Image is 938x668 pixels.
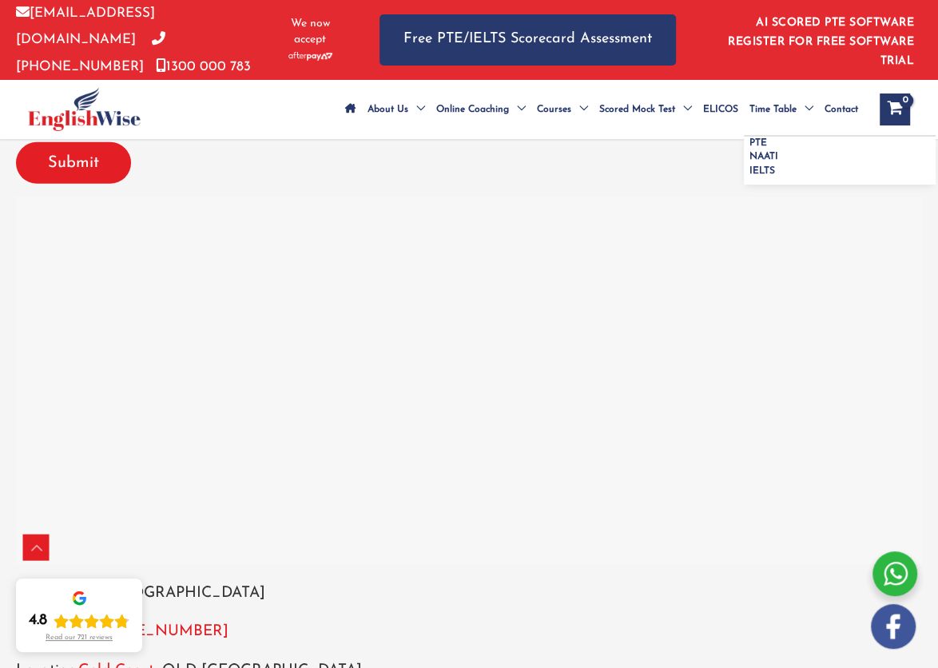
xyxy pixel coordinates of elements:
div: 4.8 [29,611,47,630]
a: Contact [819,82,864,137]
p: EnglishWise [GEOGRAPHIC_DATA] [16,580,922,606]
span: Menu Toggle [571,82,588,137]
a: [PHONE_NUMBER] [84,624,229,639]
a: IELTS [744,165,936,185]
a: 1300 000 783 [156,60,251,74]
a: Scored Mock TestMenu Toggle [594,82,698,137]
input: Submit [16,142,131,184]
a: [EMAIL_ADDRESS][DOMAIN_NAME] [16,6,155,46]
span: Online Coaching [436,82,509,137]
span: Courses [537,82,571,137]
img: Afterpay-Logo [288,52,332,61]
span: Menu Toggle [675,82,692,137]
a: NAATI [744,150,936,164]
aside: Header Widget 1 [708,4,922,75]
span: Menu Toggle [408,82,425,137]
span: Scored Mock Test [599,82,675,137]
a: About UsMenu Toggle [362,82,431,137]
span: NAATI [749,152,778,161]
span: ELICOS [703,82,738,137]
a: CoursesMenu Toggle [531,82,594,137]
a: Time TableMenu Toggle [744,82,819,137]
a: Online CoachingMenu Toggle [431,82,531,137]
span: Contact [825,82,858,137]
div: Read our 721 reviews [46,634,113,642]
span: PTE [749,138,767,148]
span: Time Table [749,82,797,137]
a: ELICOS [698,82,744,137]
a: View Shopping Cart, empty [880,93,910,125]
img: white-facebook.png [871,604,916,649]
span: Menu Toggle [509,82,526,137]
a: PTE [744,137,936,150]
a: AI SCORED PTE SOFTWARE REGISTER FOR FREE SOFTWARE TRIAL [728,17,914,67]
nav: Site Navigation: Main Menu [340,82,864,137]
span: Menu Toggle [797,82,813,137]
img: cropped-ew-logo [28,87,141,131]
a: Free PTE/IELTS Scorecard Assessment [380,14,676,65]
span: IELTS [749,166,775,176]
a: [PHONE_NUMBER] [16,33,165,73]
span: About Us [368,82,408,137]
div: Rating: 4.8 out of 5 [29,611,129,630]
span: We now accept [281,16,340,48]
p: Call us on [16,618,922,645]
